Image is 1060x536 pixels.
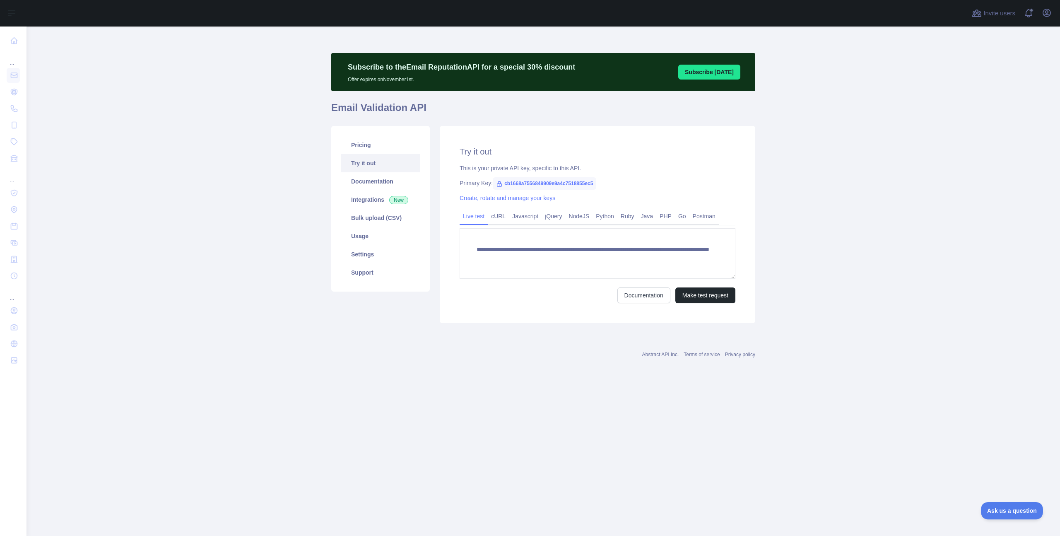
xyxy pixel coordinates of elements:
[341,227,420,245] a: Usage
[460,179,735,187] div: Primary Key:
[656,210,675,223] a: PHP
[678,65,740,80] button: Subscribe [DATE]
[460,195,555,201] a: Create, rotate and manage your keys
[983,9,1015,18] span: Invite users
[617,287,670,303] a: Documentation
[341,172,420,191] a: Documentation
[460,210,488,223] a: Live test
[509,210,542,223] a: Javascript
[331,101,755,121] h1: Email Validation API
[341,154,420,172] a: Try it out
[493,177,596,190] span: cb1668a7556849909e9a4c7518855ec5
[488,210,509,223] a: cURL
[565,210,593,223] a: NodeJS
[341,263,420,282] a: Support
[348,73,575,83] p: Offer expires on November 1st.
[542,210,565,223] a: jQuery
[7,285,20,302] div: ...
[638,210,657,223] a: Java
[617,210,638,223] a: Ruby
[341,191,420,209] a: Integrations New
[593,210,617,223] a: Python
[341,245,420,263] a: Settings
[725,352,755,357] a: Privacy policy
[460,146,735,157] h2: Try it out
[341,136,420,154] a: Pricing
[389,196,408,204] span: New
[7,167,20,184] div: ...
[460,164,735,172] div: This is your private API key, specific to this API.
[684,352,720,357] a: Terms of service
[348,61,575,73] p: Subscribe to the Email Reputation API for a special 30 % discount
[970,7,1017,20] button: Invite users
[341,209,420,227] a: Bulk upload (CSV)
[675,287,735,303] button: Make test request
[675,210,689,223] a: Go
[689,210,719,223] a: Postman
[981,502,1043,519] iframe: Toggle Customer Support
[642,352,679,357] a: Abstract API Inc.
[7,50,20,66] div: ...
